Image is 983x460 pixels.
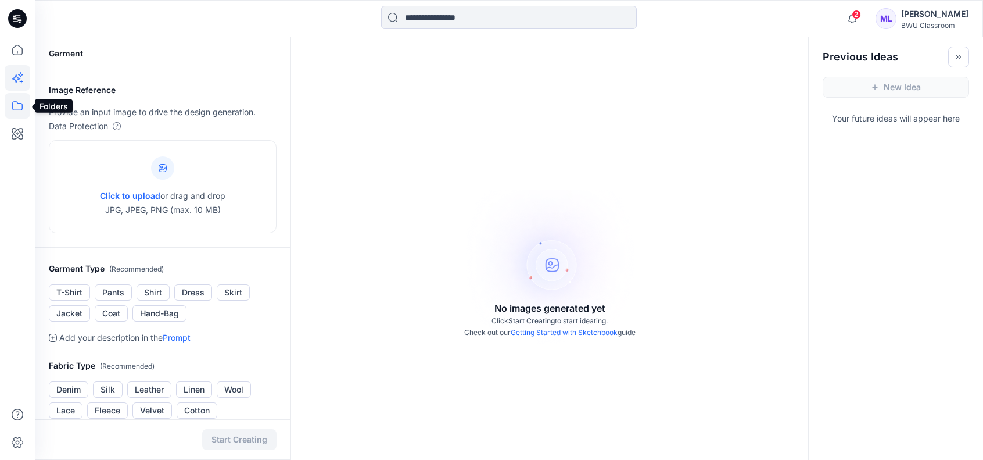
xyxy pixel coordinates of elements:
[809,107,983,126] p: Your future ideas will appear here
[49,262,277,276] h2: Garment Type
[508,316,555,325] span: Start Creating
[100,189,225,217] p: or drag and drop JPG, JPEG, PNG (max. 10 MB)
[87,402,128,419] button: Fleece
[127,381,171,398] button: Leather
[49,284,90,301] button: T-Shirt
[100,191,160,201] span: Click to upload
[49,105,277,119] p: Provide an input image to drive the design generation.
[132,402,172,419] button: Velvet
[494,301,605,315] p: No images generated yet
[948,47,969,67] button: Toggle idea bar
[49,402,82,419] button: Lace
[49,381,88,398] button: Denim
[901,7,968,21] div: [PERSON_NAME]
[49,305,90,322] button: Jacket
[876,8,896,29] div: ML
[95,305,128,322] button: Coat
[49,359,277,373] h2: Fabric Type
[95,284,132,301] button: Pants
[217,284,250,301] button: Skirt
[852,10,861,19] span: 2
[464,315,636,338] p: Click to start ideating. Check out our guide
[901,21,968,30] div: BWU Classroom
[93,381,123,398] button: Silk
[137,284,170,301] button: Shirt
[132,305,186,322] button: Hand-Bag
[823,50,898,64] h2: Previous Ideas
[109,265,164,273] span: ( Recommended )
[177,402,217,419] button: Cotton
[59,331,191,345] p: Add your description in the
[511,328,618,337] a: Getting Started with Sketchbook
[49,119,108,133] p: Data Protection
[174,284,212,301] button: Dress
[217,381,251,398] button: Wool
[163,333,191,343] a: Prompt
[49,83,277,97] h2: Image Reference
[176,381,212,398] button: Linen
[100,362,155,370] span: ( Recommended )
